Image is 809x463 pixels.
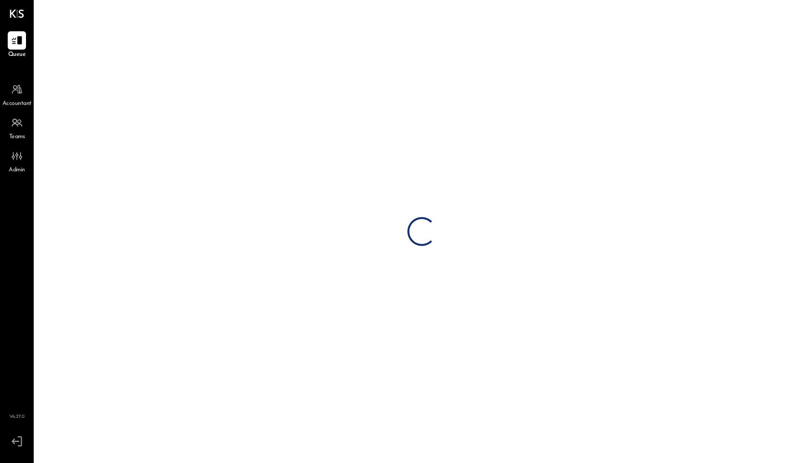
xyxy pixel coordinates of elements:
a: Teams [0,114,33,141]
span: Accountant [2,100,32,108]
a: Accountant [0,80,33,108]
span: Teams [9,133,25,141]
a: Admin [0,147,33,175]
span: Admin [9,166,25,175]
a: Queue [0,31,33,59]
span: Queue [8,51,26,59]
